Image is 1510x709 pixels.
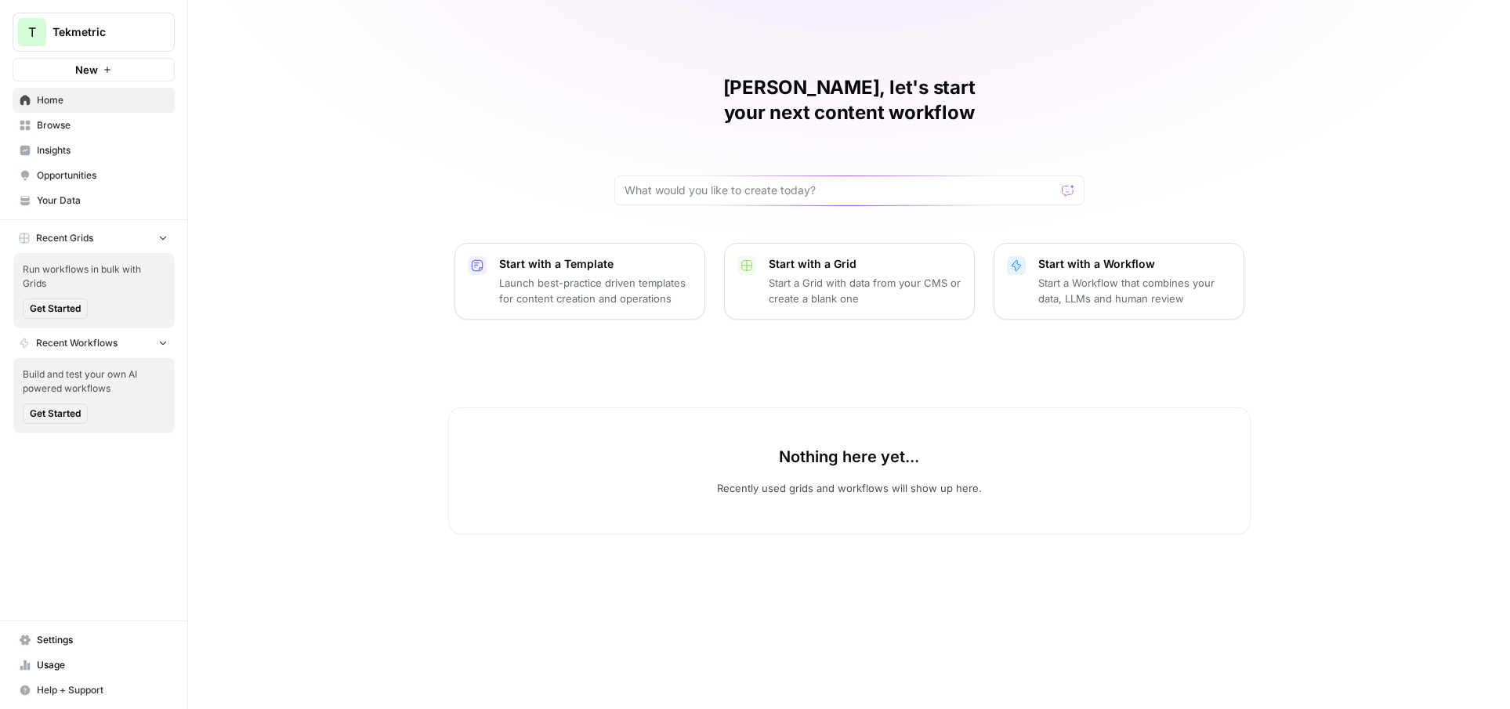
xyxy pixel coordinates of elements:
[769,256,961,272] p: Start with a Grid
[454,243,705,320] button: Start with a TemplateLaunch best-practice driven templates for content creation and operations
[37,633,168,647] span: Settings
[994,243,1244,320] button: Start with a WorkflowStart a Workflow that combines your data, LLMs and human review
[499,256,692,272] p: Start with a Template
[13,113,175,138] a: Browse
[724,243,975,320] button: Start with a GridStart a Grid with data from your CMS or create a blank one
[1038,275,1231,306] p: Start a Workflow that combines your data, LLMs and human review
[75,62,98,78] span: New
[13,188,175,213] a: Your Data
[1038,256,1231,272] p: Start with a Workflow
[13,226,175,250] button: Recent Grids
[13,678,175,703] button: Help + Support
[36,336,118,350] span: Recent Workflows
[37,658,168,672] span: Usage
[23,298,88,319] button: Get Started
[37,93,168,107] span: Home
[13,163,175,188] a: Opportunities
[23,262,165,291] span: Run workflows in bulk with Grids
[717,480,982,496] p: Recently used grids and workflows will show up here.
[499,275,692,306] p: Launch best-practice driven templates for content creation and operations
[13,653,175,678] a: Usage
[30,302,81,316] span: Get Started
[13,331,175,355] button: Recent Workflows
[13,58,175,81] button: New
[13,138,175,163] a: Insights
[625,183,1056,198] input: What would you like to create today?
[23,403,88,424] button: Get Started
[37,683,168,697] span: Help + Support
[614,75,1085,125] h1: [PERSON_NAME], let's start your next content workflow
[30,407,81,421] span: Get Started
[37,194,168,208] span: Your Data
[37,143,168,157] span: Insights
[28,23,36,42] span: T
[53,24,147,40] span: Tekmetric
[769,275,961,306] p: Start a Grid with data from your CMS or create a blank one
[23,367,165,396] span: Build and test your own AI powered workflows
[36,231,93,245] span: Recent Grids
[37,168,168,183] span: Opportunities
[37,118,168,132] span: Browse
[13,628,175,653] a: Settings
[13,13,175,52] button: Workspace: Tekmetric
[13,88,175,113] a: Home
[779,446,919,468] p: Nothing here yet...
